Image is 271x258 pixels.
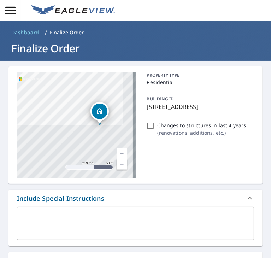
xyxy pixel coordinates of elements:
[147,96,174,102] p: BUILDING ID
[117,159,127,170] a: Current Level 17, Zoom Out
[50,29,84,36] p: Finalize Order
[158,122,246,129] p: Changes to structures in last 4 years
[11,29,39,36] span: Dashboard
[147,72,252,78] p: PROPERTY TYPE
[27,1,119,20] a: EV Logo
[8,41,263,55] h1: Finalize Order
[158,129,246,136] p: ( renovations, additions, etc. )
[90,102,109,124] div: Dropped pin, building 1, Residential property, 3318 Loam St Norfolk, VA 23518
[17,194,104,203] div: Include Special Instructions
[31,5,115,16] img: EV Logo
[8,27,42,38] a: Dashboard
[117,148,127,159] a: Current Level 17, Zoom In
[147,78,252,86] p: Residential
[45,28,47,37] li: /
[8,190,263,207] div: Include Special Instructions
[8,27,263,38] nav: breadcrumb
[147,102,252,111] p: [STREET_ADDRESS]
